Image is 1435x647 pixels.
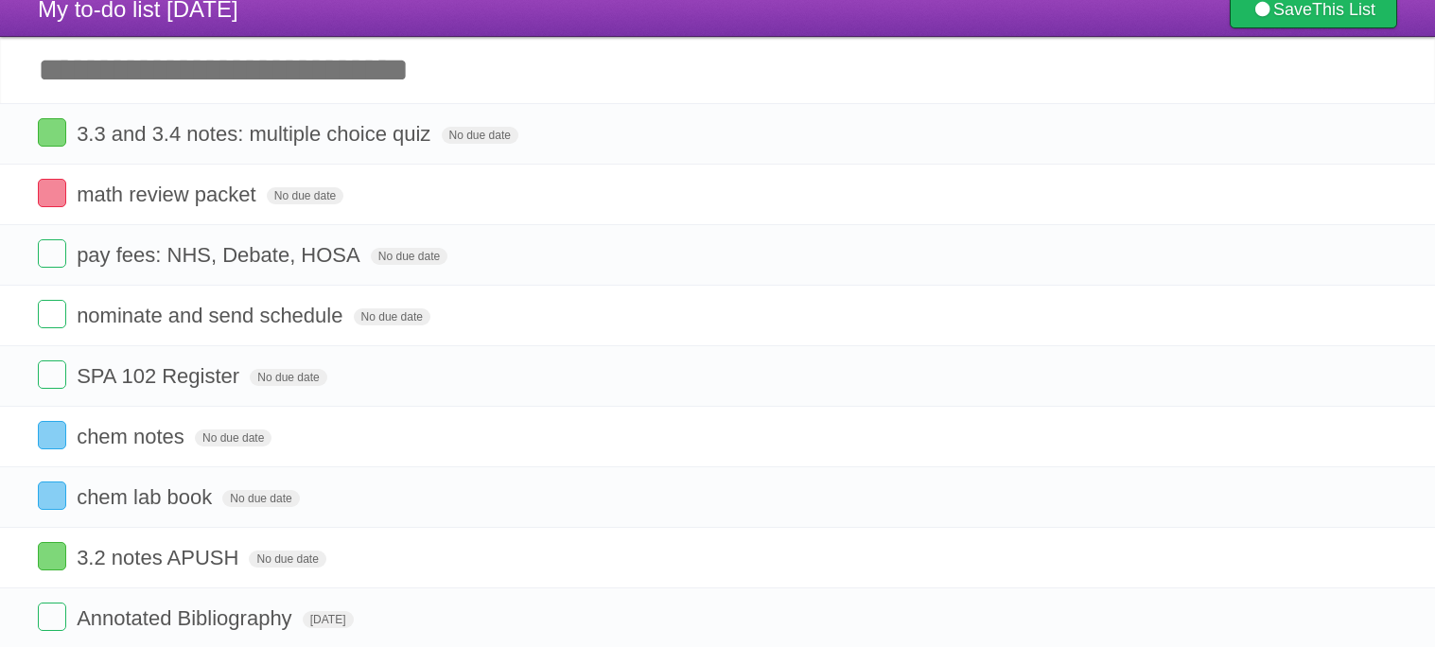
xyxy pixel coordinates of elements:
[38,481,66,510] label: Done
[38,603,66,631] label: Done
[77,606,297,630] span: Annotated Bibliography
[77,183,261,206] span: math review packet
[38,239,66,268] label: Done
[38,118,66,147] label: Done
[354,308,430,325] span: No due date
[77,546,243,569] span: 3.2 notes APUSH
[77,364,244,388] span: SPA 102 Register
[38,360,66,389] label: Done
[38,421,66,449] label: Done
[77,243,365,267] span: pay fees: NHS, Debate, HOSA
[250,369,326,386] span: No due date
[371,248,447,265] span: No due date
[303,611,354,628] span: [DATE]
[77,485,217,509] span: chem lab book
[77,425,189,448] span: chem notes
[77,304,347,327] span: nominate and send schedule
[38,542,66,570] label: Done
[442,127,518,144] span: No due date
[38,179,66,207] label: Done
[249,551,325,568] span: No due date
[77,122,435,146] span: 3.3 and 3.4 notes: multiple choice quiz
[38,300,66,328] label: Done
[267,187,343,204] span: No due date
[222,490,299,507] span: No due date
[195,429,271,446] span: No due date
